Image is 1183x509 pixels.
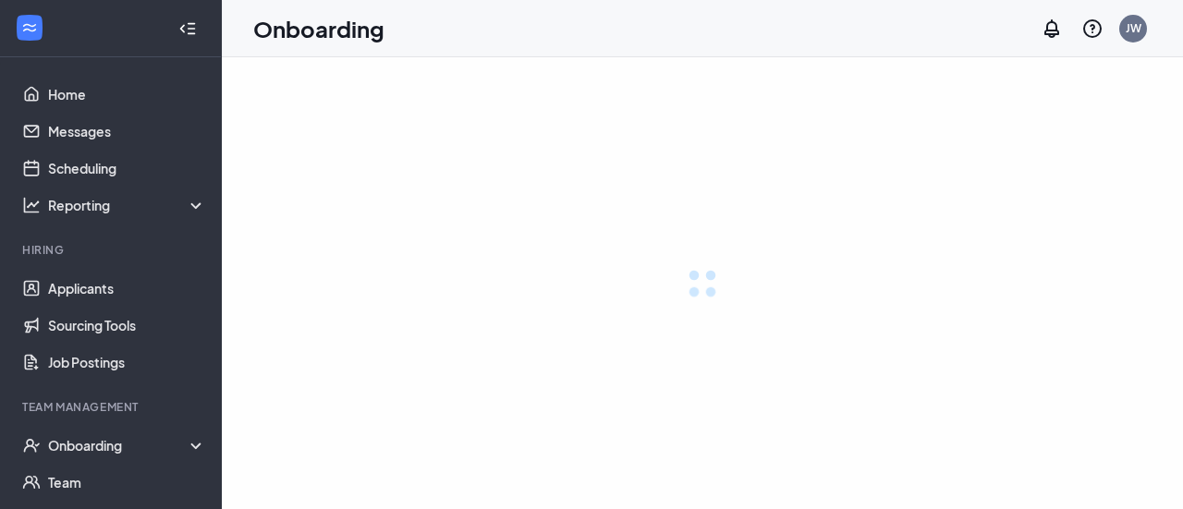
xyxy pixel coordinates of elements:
div: JW [1126,20,1141,36]
a: Home [48,76,206,113]
svg: QuestionInfo [1081,18,1104,40]
svg: Analysis [22,196,41,214]
svg: Notifications [1041,18,1063,40]
a: Scheduling [48,150,206,187]
svg: WorkstreamLogo [20,18,39,37]
a: Applicants [48,270,206,307]
div: Onboarding [48,436,207,454]
svg: UserCheck [22,436,41,454]
a: Sourcing Tools [48,307,206,344]
a: Job Postings [48,344,206,381]
div: Hiring [22,242,202,258]
a: Messages [48,113,206,150]
a: Team [48,464,206,501]
svg: Collapse [178,19,197,38]
h1: Onboarding [253,13,384,44]
div: Reporting [48,196,207,214]
div: Team Management [22,399,202,415]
